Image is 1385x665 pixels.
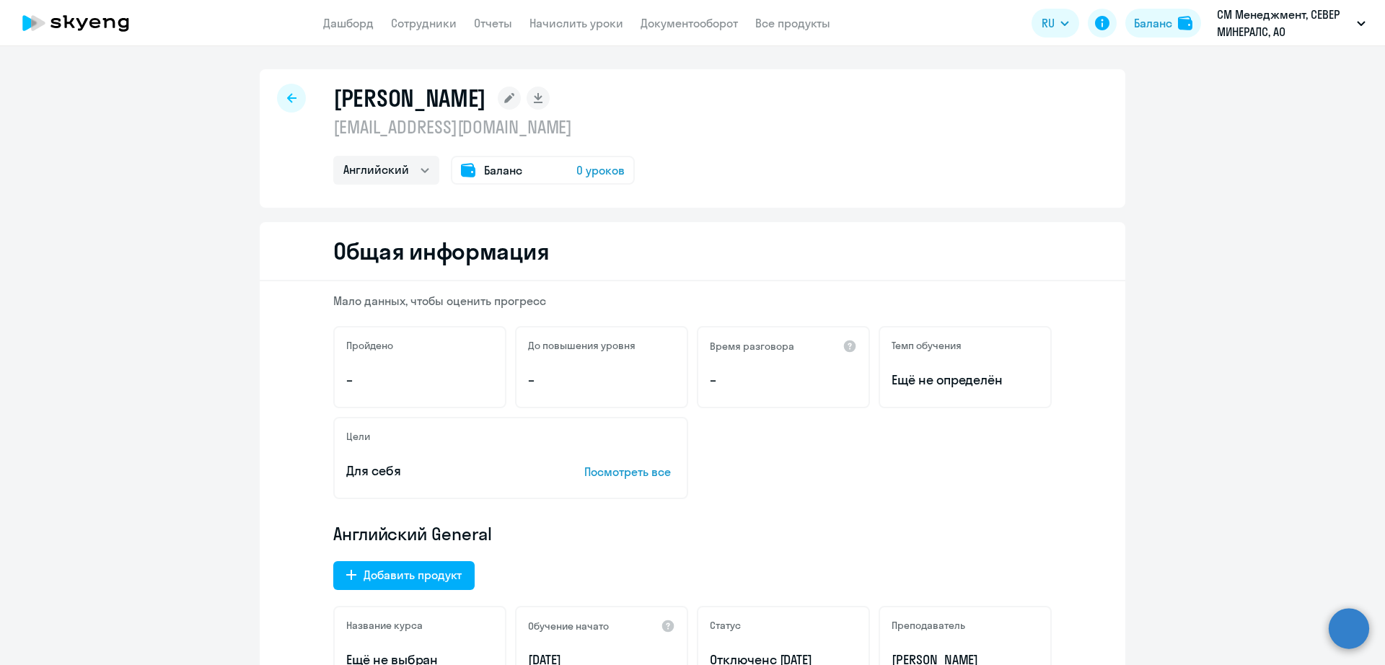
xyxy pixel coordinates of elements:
[892,339,962,352] h5: Темп обучения
[1125,9,1201,38] button: Балансbalance
[710,340,794,353] h5: Время разговора
[892,371,1039,389] span: Ещё не определён
[755,16,830,30] a: Все продукты
[333,237,549,265] h2: Общая информация
[323,16,374,30] a: Дашборд
[529,16,623,30] a: Начислить уроки
[474,16,512,30] a: Отчеты
[528,620,609,633] h5: Обучение начато
[710,619,741,632] h5: Статус
[346,371,493,389] p: –
[1032,9,1079,38] button: RU
[641,16,738,30] a: Документооборот
[333,84,486,113] h1: [PERSON_NAME]
[1178,16,1192,30] img: balance
[333,522,492,545] span: Английский General
[528,371,675,389] p: –
[892,619,965,632] h5: Преподаватель
[364,566,462,583] div: Добавить продукт
[710,371,857,389] p: –
[576,162,625,179] span: 0 уроков
[346,339,393,352] h5: Пройдено
[346,430,370,443] h5: Цели
[1217,6,1351,40] p: СМ Менеджмент, СЕВЕР МИНЕРАЛС, АО
[333,561,475,590] button: Добавить продукт
[333,115,635,138] p: [EMAIL_ADDRESS][DOMAIN_NAME]
[333,293,1052,309] p: Мало данных, чтобы оценить прогресс
[1134,14,1172,32] div: Баланс
[346,462,540,480] p: Для себя
[1210,6,1373,40] button: СМ Менеджмент, СЕВЕР МИНЕРАЛС, АО
[391,16,457,30] a: Сотрудники
[528,339,636,352] h5: До повышения уровня
[1042,14,1055,32] span: RU
[584,463,675,480] p: Посмотреть все
[346,619,423,632] h5: Название курса
[484,162,522,179] span: Баланс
